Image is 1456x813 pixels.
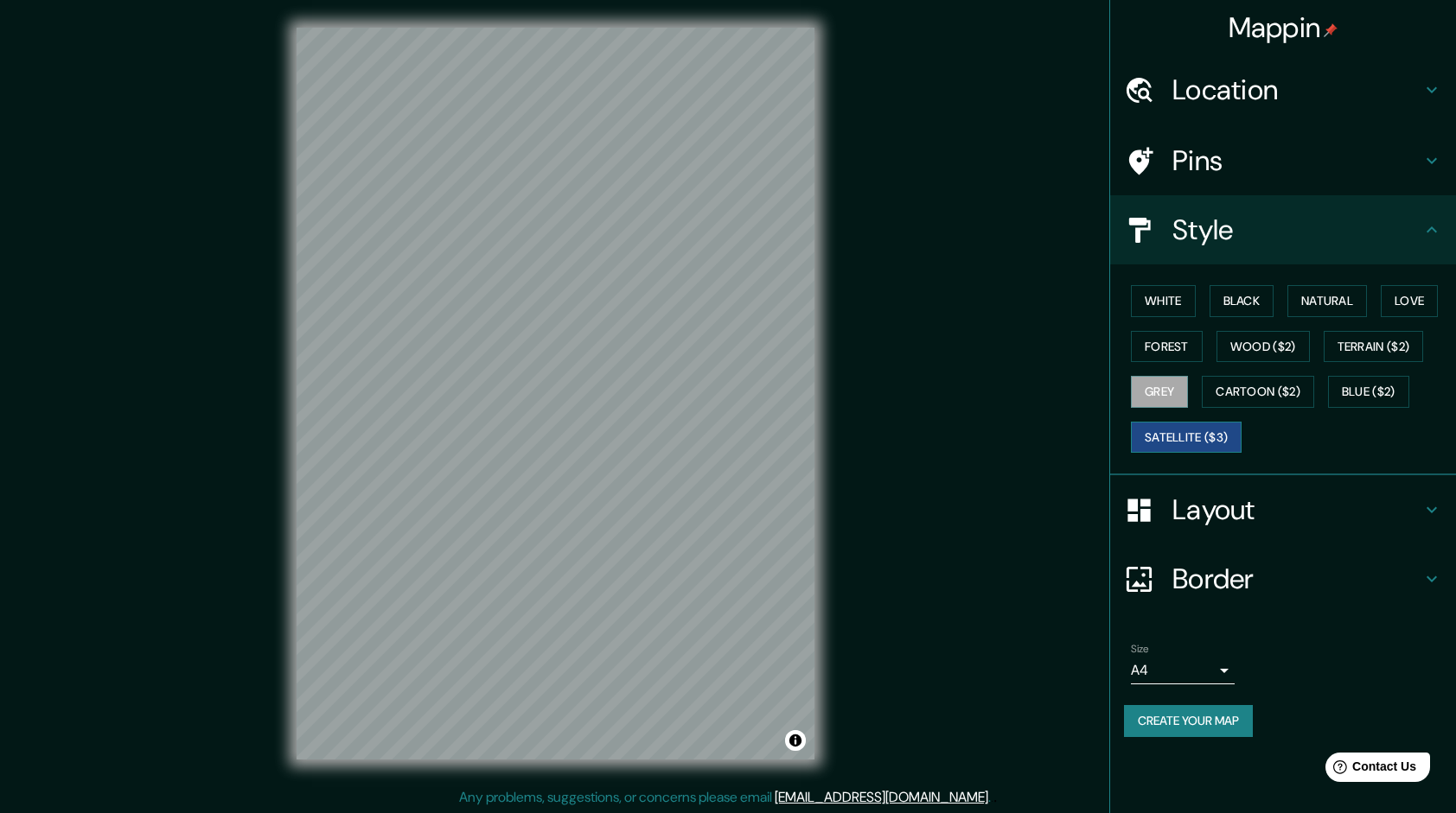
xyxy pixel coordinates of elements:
div: Layout [1110,475,1456,544]
p: Any problems, suggestions, or concerns please email . [459,787,991,808]
img: pin-icon.png [1324,23,1338,37]
button: Grey [1131,376,1188,408]
label: Size [1131,642,1149,657]
h4: Layout [1172,492,1421,527]
div: Border [1110,544,1456,613]
button: Love [1381,285,1438,317]
button: Cartoon ($2) [1202,376,1314,408]
button: Blue ($2) [1328,376,1409,408]
h4: Location [1172,73,1421,107]
button: Wood ($2) [1217,331,1310,363]
div: A4 [1131,657,1235,684]
div: Style [1110,195,1456,264]
button: Forest [1131,331,1203,363]
button: Black [1210,285,1274,317]
div: Pins [1110,126,1456,195]
iframe: Help widget launcher [1302,746,1437,794]
div: . [993,787,997,808]
button: Terrain ($2) [1324,331,1424,363]
button: Toggle attribution [785,730,806,751]
h4: Style [1172,213,1421,247]
button: Natural [1287,285,1367,317]
div: Location [1110,55,1456,124]
h4: Mappin [1229,10,1338,45]
canvas: Map [297,28,814,759]
button: Create your map [1124,705,1253,737]
div: . [991,787,993,808]
h4: Pins [1172,143,1421,178]
a: [EMAIL_ADDRESS][DOMAIN_NAME] [775,788,988,806]
button: White [1131,285,1196,317]
button: Satellite ($3) [1131,422,1242,454]
h4: Border [1172,562,1421,596]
